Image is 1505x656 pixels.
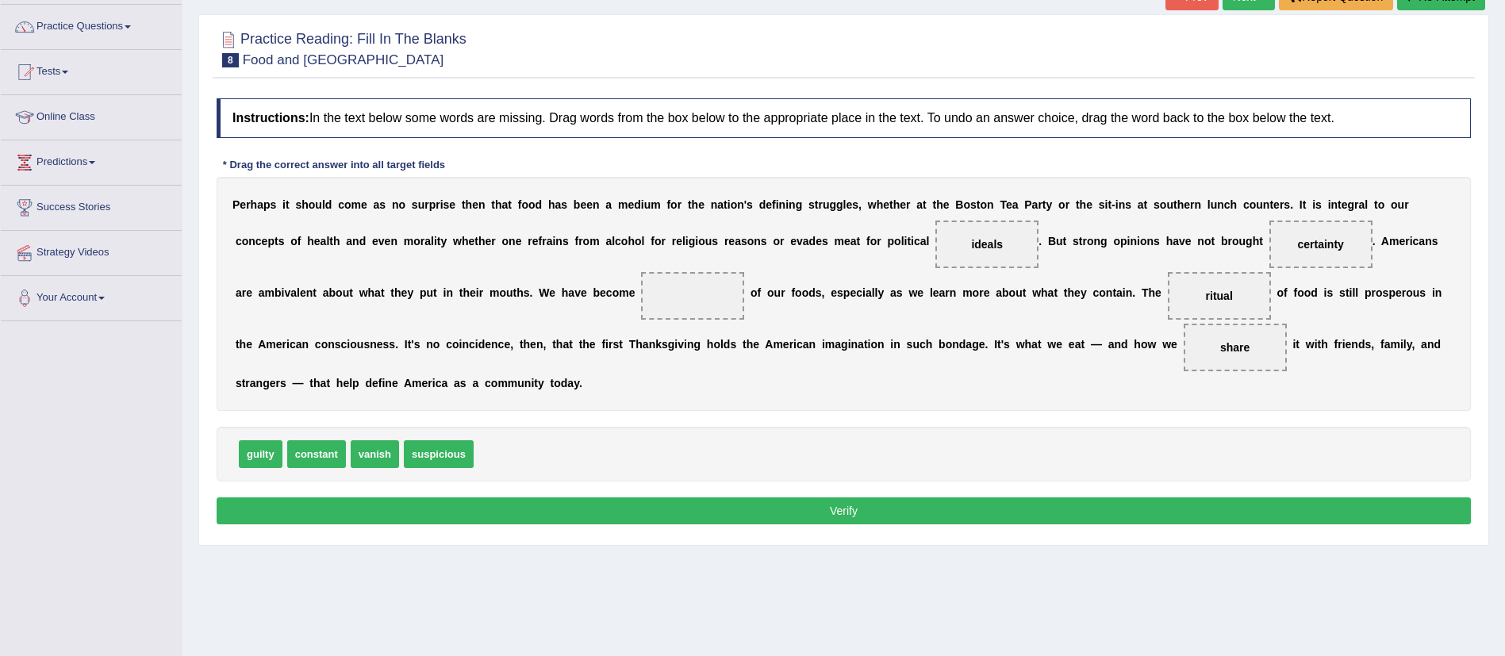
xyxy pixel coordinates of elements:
b: i [552,235,555,247]
b: h [466,198,473,211]
b: t [1076,198,1080,211]
b: u [1211,198,1218,211]
b: o [894,235,901,247]
b: o [635,235,642,247]
b: d [325,198,332,211]
b: i [641,198,644,211]
b: o [870,235,877,247]
b: e [728,235,735,247]
b: Instructions: [232,111,309,125]
b: n [737,198,744,211]
b: b [574,198,581,211]
b: h [628,235,635,247]
b: I [1300,198,1303,211]
b: r [528,235,532,247]
b: l [843,198,847,211]
b: f [539,235,543,247]
b: s [712,235,718,247]
b: h [1080,198,1087,211]
b: t [491,198,495,211]
b: c [338,198,344,211]
b: t [1108,198,1111,211]
b: n [1331,198,1338,211]
b: e [586,198,593,211]
b: a [920,235,927,247]
a: Your Account [1,276,182,316]
b: h [877,198,884,211]
b: n [352,235,359,247]
b: o [747,235,754,247]
b: f [772,198,776,211]
b: n [392,198,399,211]
b: s [443,198,450,211]
b: l [927,235,930,247]
b: . [1290,198,1293,211]
b: d [809,235,816,247]
b: g [829,198,836,211]
b: r [661,235,665,247]
b: i [776,198,779,211]
b: v [797,235,803,247]
div: * Drag the correct answer into all target fields [217,158,451,173]
b: d [536,198,543,211]
span: Drop target [935,221,1039,268]
b: r [678,198,681,211]
b: o [963,198,970,211]
b: t [1063,235,1067,247]
b: w [868,198,877,211]
b: i [1328,198,1331,211]
b: P [1024,198,1031,211]
b: g [836,198,843,211]
b: a [424,235,431,247]
b: n [711,198,718,211]
b: p [263,198,271,211]
b: a [605,235,612,247]
b: e [516,235,522,247]
b: s [1154,198,1160,211]
b: t [1144,198,1148,211]
b: l [612,235,615,247]
b: f [666,198,670,211]
b: l [682,235,685,247]
b: f [574,235,578,247]
b: o [290,235,298,247]
b: t [933,198,937,211]
b: r [491,235,495,247]
b: s [1284,198,1290,211]
b: s [1073,235,1079,247]
b: h [936,198,943,211]
b: e [361,198,367,211]
b: e [766,198,772,211]
b: p [267,235,275,247]
b: o [655,235,662,247]
b: s [379,198,386,211]
b: o [344,198,351,211]
b: o [502,235,509,247]
a: Online Class [1,95,182,135]
b: t [329,235,333,247]
b: o [1113,235,1120,247]
b: u [705,235,712,247]
b: f [518,198,522,211]
b: r [672,235,676,247]
b: o [413,235,420,247]
b: u [1166,198,1173,211]
b: s [741,235,747,247]
b: t [474,235,478,247]
b: c [255,235,262,247]
b: n [1119,198,1126,211]
b: a [1359,198,1365,211]
b: h [495,198,502,211]
b: t [889,198,893,211]
b: r [1065,198,1069,211]
b: a [605,198,612,211]
b: t [1079,235,1083,247]
b: f [866,235,870,247]
b: . [1039,235,1042,247]
b: o [242,235,249,247]
b: n [987,198,994,211]
b: r [1083,235,1087,247]
b: a [916,198,923,211]
b: e [314,235,321,247]
b: t [462,198,466,211]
